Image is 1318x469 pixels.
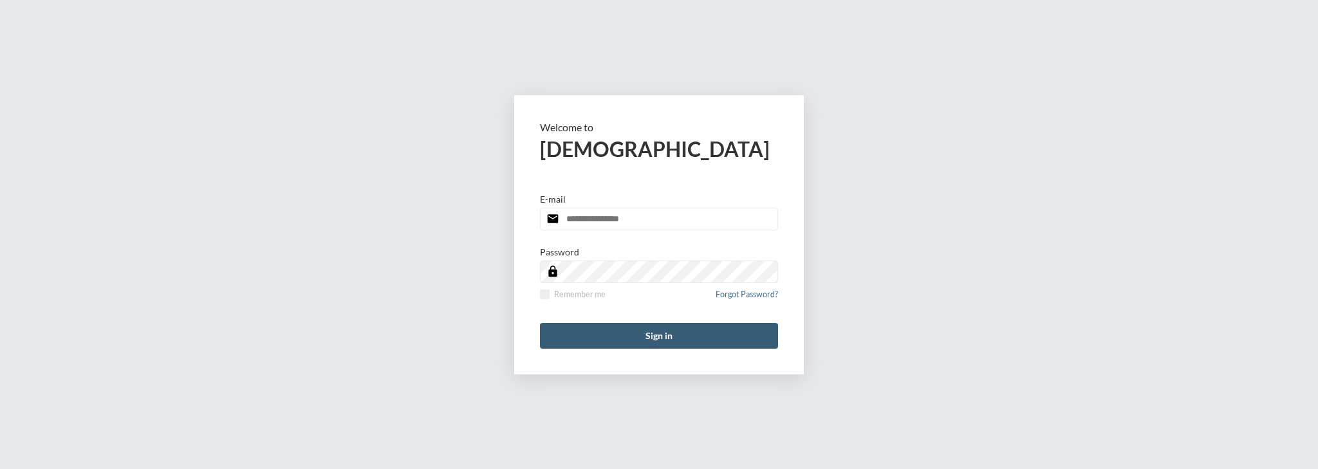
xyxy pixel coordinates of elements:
a: Forgot Password? [716,290,778,307]
label: Remember me [540,290,606,299]
p: Welcome to [540,121,778,133]
p: Password [540,246,579,257]
button: Sign in [540,323,778,349]
h2: [DEMOGRAPHIC_DATA] [540,136,778,161]
p: E-mail [540,194,566,205]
